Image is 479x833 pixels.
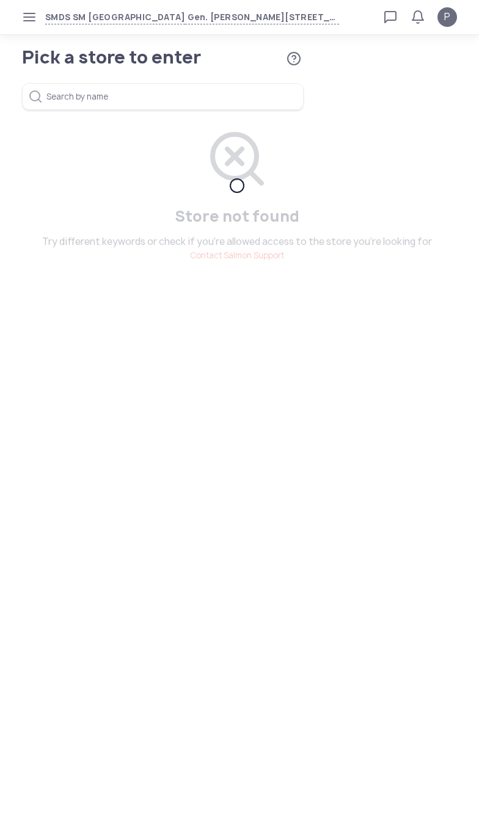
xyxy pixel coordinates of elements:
[185,10,339,24] span: Gen. [PERSON_NAME][STREET_ADDRESS]
[45,10,185,24] span: SMDS SM [GEOGRAPHIC_DATA]
[45,10,339,24] button: SMDS SM [GEOGRAPHIC_DATA]Gen. [PERSON_NAME][STREET_ADDRESS]
[22,49,266,66] h1: Pick a store to enter
[437,7,457,27] button: P
[444,10,450,24] span: P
